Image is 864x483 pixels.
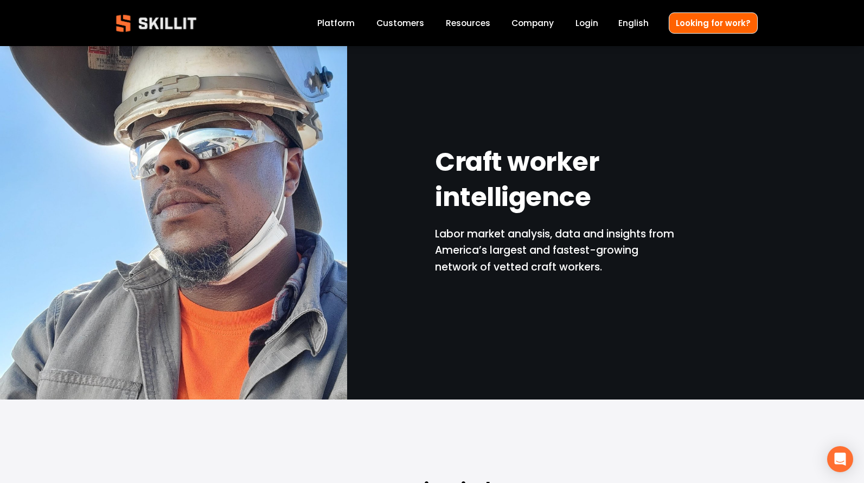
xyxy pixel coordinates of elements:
span: Resources [446,17,490,29]
a: Looking for work? [669,12,758,34]
img: Skillit [107,7,206,40]
a: Customers [376,16,424,30]
a: Login [575,16,598,30]
a: folder dropdown [446,16,490,30]
strong: Craft worker intelligence [435,142,604,221]
span: English [618,17,649,29]
a: Company [511,16,554,30]
div: language picker [618,16,649,30]
div: Open Intercom Messenger [827,446,853,472]
a: Platform [317,16,355,30]
p: Labor market analysis, data and insights from America’s largest and fastest-growing network of ve... [435,226,675,276]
